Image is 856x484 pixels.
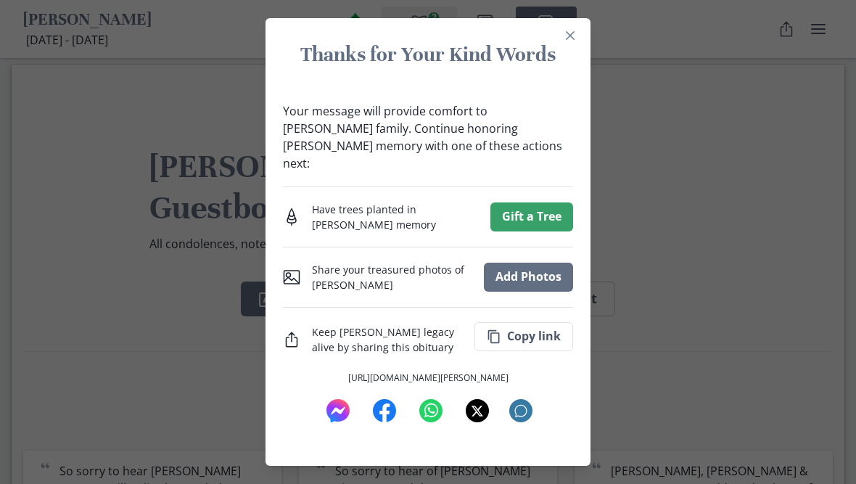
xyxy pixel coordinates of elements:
[474,322,573,351] button: Copy link
[295,41,561,67] h3: Thanks for Your Kind Words
[490,202,573,231] button: Gift a Tree
[312,202,479,232] div: Have trees planted in [PERSON_NAME] memory
[266,79,590,431] div: Your message will provide comfort to [PERSON_NAME] family. Continue honoring [PERSON_NAME] memory...
[283,372,573,385] p: [URL][DOMAIN_NAME][PERSON_NAME]
[312,324,463,355] div: Keep [PERSON_NAME] legacy alive by sharing this obituary
[559,24,582,47] button: Close
[312,262,472,292] div: Share your treasured photos of [PERSON_NAME]
[484,263,573,292] button: Add Photos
